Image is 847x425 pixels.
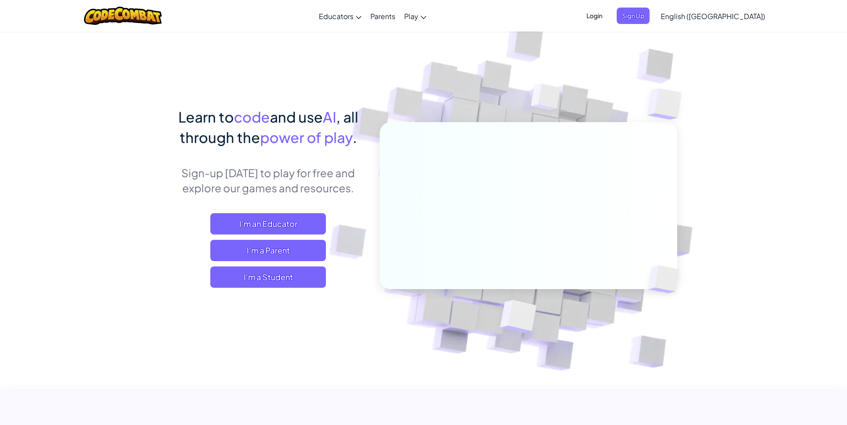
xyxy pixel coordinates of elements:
[234,108,270,126] span: code
[353,128,357,146] span: .
[478,281,558,355] img: Overlap cubes
[314,4,366,28] a: Educators
[581,8,608,24] button: Login
[404,12,418,21] span: Play
[633,247,700,312] img: Overlap cubes
[617,8,650,24] button: Sign Up
[366,4,400,28] a: Parents
[260,128,353,146] span: power of play
[319,12,353,21] span: Educators
[661,12,765,21] span: English ([GEOGRAPHIC_DATA])
[210,266,326,288] button: I'm a Student
[210,213,326,234] a: I'm an Educator
[323,108,336,126] span: AI
[170,165,366,195] p: Sign-up [DATE] to play for free and explore our games and resources.
[630,67,707,142] img: Overlap cubes
[656,4,770,28] a: English ([GEOGRAPHIC_DATA])
[84,7,162,25] img: CodeCombat logo
[400,4,431,28] a: Play
[178,108,234,126] span: Learn to
[514,66,578,132] img: Overlap cubes
[270,108,323,126] span: and use
[210,240,326,261] a: I'm a Parent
